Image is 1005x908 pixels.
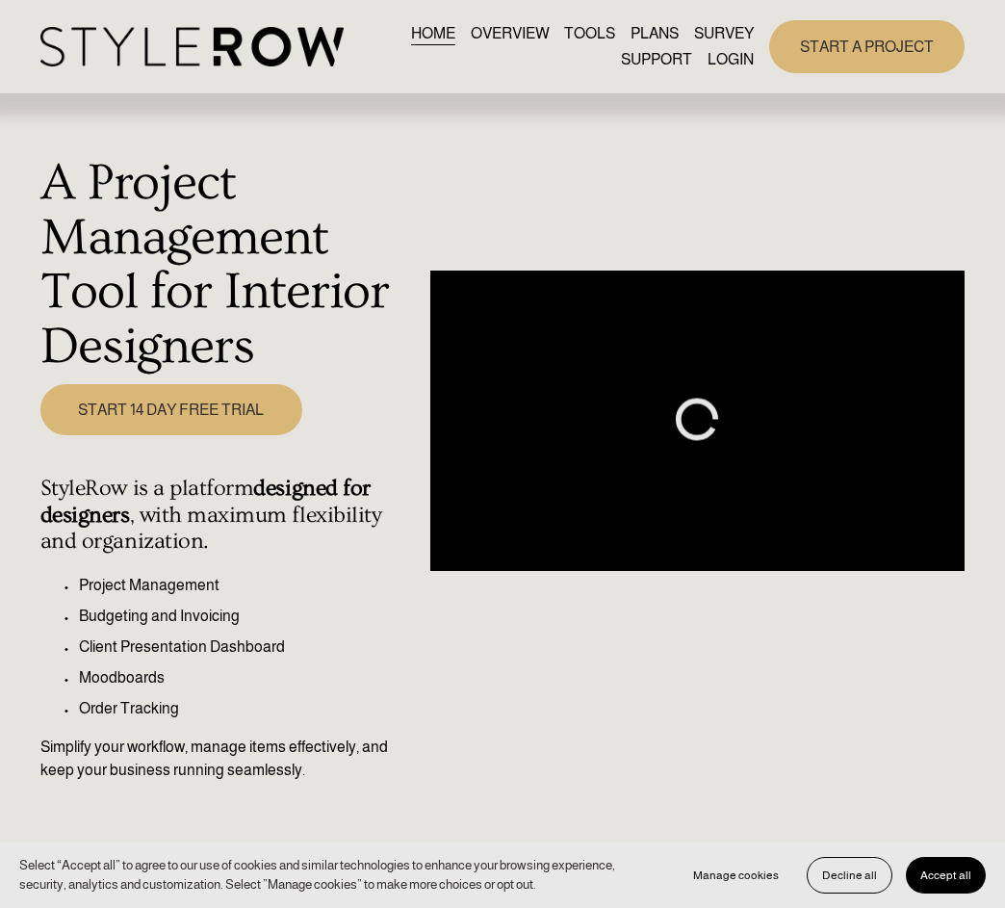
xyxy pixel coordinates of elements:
[19,856,659,895] p: Select “Accept all” to agree to our use of cookies and similar technologies to enhance your brows...
[79,636,420,659] p: Client Presentation Dashboard
[621,47,692,73] a: folder dropdown
[621,48,692,71] span: SUPPORT
[411,20,455,46] a: HOME
[471,20,550,46] a: OVERVIEW
[40,27,344,66] img: StyleRow
[708,47,754,73] a: LOGIN
[920,869,971,882] span: Accept all
[631,20,679,46] a: PLANS
[769,20,965,73] a: START A PROJECT
[79,666,420,689] p: Moodboards
[40,156,420,374] h1: A Project Management Tool for Interior Designers
[822,869,877,882] span: Decline all
[564,20,615,46] a: TOOLS
[693,869,779,882] span: Manage cookies
[679,857,793,894] button: Manage cookies
[40,384,302,434] a: START 14 DAY FREE TRIAL
[40,736,420,782] p: Simplify your workflow, manage items effectively, and keep your business running seamlessly.
[79,605,420,628] p: Budgeting and Invoicing
[40,476,420,556] h4: StyleRow is a platform , with maximum flexibility and organization.
[79,697,420,720] p: Order Tracking
[79,574,420,597] p: Project Management
[906,857,986,894] button: Accept all
[40,476,376,528] strong: designed for designers
[694,20,754,46] a: SURVEY
[807,857,892,894] button: Decline all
